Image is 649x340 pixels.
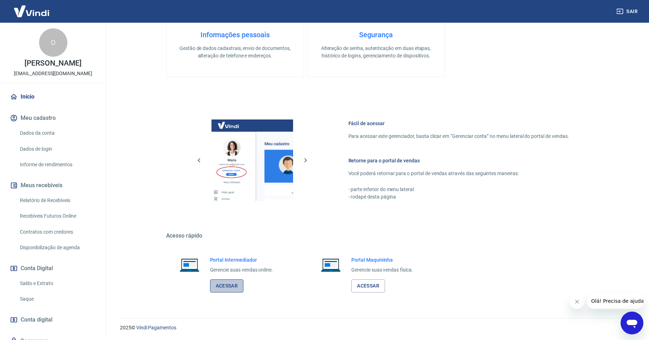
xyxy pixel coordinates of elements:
p: 2025 © [120,324,632,331]
h6: Portal Intermediador [210,256,273,263]
a: Acessar [351,279,385,292]
p: [PERSON_NAME] [24,60,81,67]
img: Vindi [9,0,55,22]
a: Conta digital [9,312,98,328]
p: Gerencie suas vendas física. [351,266,413,274]
img: Imagem da dashboard mostrando o botão de gerenciar conta na sidebar no lado esquerdo [211,119,293,201]
button: Conta Digital [9,261,98,276]
a: Saque [17,292,98,306]
p: - rodapé desta página [348,193,569,201]
h4: Segurança [319,30,433,39]
button: Meu cadastro [9,110,98,126]
h6: Portal Maquininha [351,256,413,263]
a: Recebíveis Futuros Online [17,209,98,223]
button: Sair [615,5,640,18]
a: Relatório de Recebíveis [17,193,98,208]
a: Disponibilização de agenda [17,240,98,255]
iframe: Mensagem da empresa [587,293,643,309]
p: Gestão de dados cadastrais, envio de documentos, alteração de telefone e endereços. [178,45,292,60]
div: O [39,28,67,57]
p: Gerencie suas vendas online. [210,266,273,274]
p: - parte inferior do menu lateral [348,186,569,193]
a: Dados de login [17,142,98,156]
h6: Retorne para o portal de vendas [348,157,569,164]
img: Imagem de um notebook aberto [316,256,346,273]
a: Informe de rendimentos [17,157,98,172]
p: Você poderá retornar para o portal de vendas através das seguintes maneiras: [348,170,569,177]
a: Saldo e Extrato [17,276,98,291]
a: Início [9,89,98,105]
p: Alteração de senha, autenticação em duas etapas, histórico de logins, gerenciamento de dispositivos. [319,45,433,60]
a: Acessar [210,279,244,292]
a: Dados da conta [17,126,98,140]
p: [EMAIL_ADDRESS][DOMAIN_NAME] [14,70,92,77]
span: Olá! Precisa de ajuda? [4,5,60,11]
iframe: Fechar mensagem [570,295,584,309]
a: Contratos com credores [17,225,98,239]
a: Vindi Pagamentos [136,325,176,330]
h5: Acesso rápido [166,232,586,239]
img: Imagem de um notebook aberto [175,256,204,273]
span: Conta digital [21,315,53,325]
p: Para acessar este gerenciador, basta clicar em “Gerenciar conta” no menu lateral do portal de ven... [348,133,569,140]
button: Meus recebíveis [9,178,98,193]
iframe: Botão para abrir a janela de mensagens [621,312,643,334]
h6: Fácil de acessar [348,120,569,127]
h4: Informações pessoais [178,30,292,39]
